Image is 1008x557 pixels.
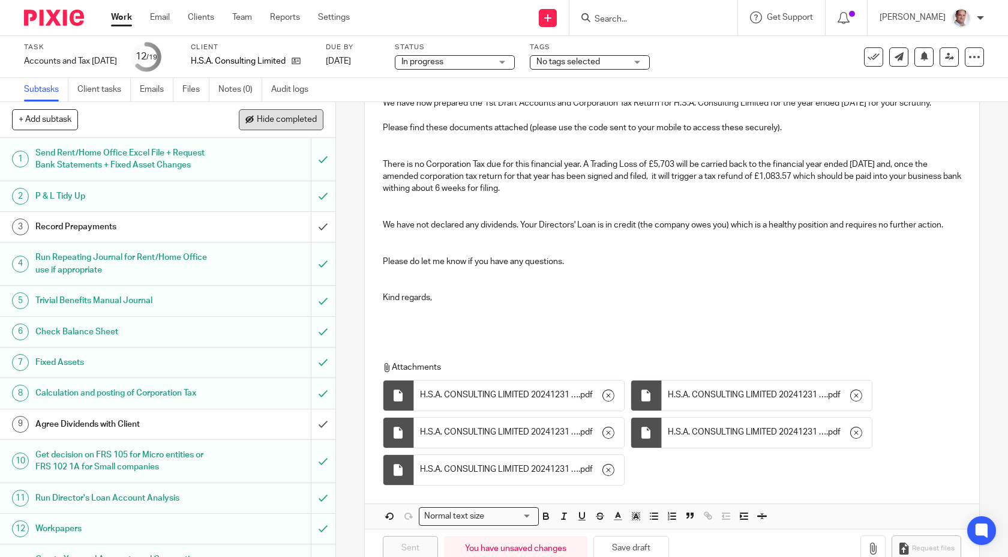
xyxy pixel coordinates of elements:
h1: Record Prepayments [35,218,211,236]
span: No tags selected [536,58,600,66]
span: H.S.A. CONSULTING LIMITED 20241231 Statutory Accounts 1st Draft [DATE] [420,463,578,475]
p: Please do let me know if you have any questions. [383,256,962,268]
a: Files [182,78,209,101]
button: + Add subtask [12,109,78,130]
span: Request files [912,544,955,553]
span: pdf [828,389,841,401]
span: H.S.A. CONSULTING LIMITED 20241231 Corporation Tax Return 1st Draft [DATE] [420,426,578,438]
span: H.S.A. CONSULTING LIMITED 20241231 Filleted Statutory Accounts 1st Draft [DATE] [668,426,826,438]
div: 4 [12,256,29,272]
h1: Run Repeating Journal for Rent/Home Office use if appropriate [35,248,211,279]
div: 2 [12,188,29,205]
div: . [414,381,624,411]
h1: Run Director's Loan Account Analysis [35,489,211,507]
span: Get Support [767,13,813,22]
h1: Calculation and posting of Corporation Tax [35,384,211,402]
input: Search [593,14,701,25]
span: H.S.A. CONSULTING LIMITED 20241231 Computations Summary 1st Draft [DATE] [668,389,826,401]
div: 5 [12,292,29,309]
span: [DATE] [326,57,351,65]
span: pdf [828,426,841,438]
div: 9 [12,416,29,433]
small: /19 [146,54,157,61]
span: In progress [401,58,443,66]
span: Hide completed [257,115,317,125]
div: Search for option [419,507,539,526]
h1: Agree Dividends with Client [35,415,211,433]
div: . [662,381,872,411]
label: Task [24,43,117,52]
img: Pixie [24,10,84,26]
div: 3 [12,218,29,235]
a: Audit logs [271,78,317,101]
label: Client [191,43,311,52]
h1: Fixed Assets [35,354,211,372]
a: Notes (0) [218,78,262,101]
div: Accounts and Tax [DATE] [24,55,117,67]
span: H.S.A. CONSULTING LIMITED 20241231 CT600 1st Draft [DATE] [420,389,578,401]
span: pdf [580,426,593,438]
div: 11 [12,490,29,507]
div: 7 [12,354,29,371]
h1: Workpapers [35,520,211,538]
a: Emails [140,78,173,101]
p: There is no Corporation Tax due for this financial year. A Trading Loss of £5,703 will be carried... [383,158,962,195]
div: . [414,455,624,485]
button: Hide completed [239,109,323,130]
h1: Check Balance Sheet [35,323,211,341]
a: Settings [318,11,350,23]
span: Normal text size [422,510,487,523]
a: Team [232,11,252,23]
a: Work [111,11,132,23]
a: Email [150,11,170,23]
div: 1 [12,151,29,167]
span: pdf [580,389,593,401]
p: Kind regards, [383,292,962,304]
div: Accounts and Tax 31 Dec 2024 [24,55,117,67]
div: 8 [12,385,29,402]
h1: Send Rent/Home Office Excel File + Request Bank Statements + Fixed Asset Changes [35,144,211,175]
p: We have now prepared the 1st Draft Accounts and Corporation Tax Return for H.S.A. Consulting Limi... [383,97,962,109]
label: Status [395,43,515,52]
p: We have not declared any dividends. Your Directors' Loan is in credit (the company owes you) whic... [383,219,962,231]
label: Tags [530,43,650,52]
a: Subtasks [24,78,68,101]
label: Due by [326,43,380,52]
h1: Trivial Benefits Manual Journal [35,292,211,310]
div: 6 [12,324,29,340]
div: 12 [136,50,157,64]
a: Client tasks [77,78,131,101]
input: Search for option [488,510,532,523]
div: . [414,418,624,448]
h1: Get decision on FRS 105 for Micro entities or FRS 102 1A for Small companies [35,446,211,477]
h1: P & L Tidy Up [35,187,211,205]
a: Clients [188,11,214,23]
p: Attachments [383,361,946,373]
p: Please find these documents attached (please use the code sent to your mobile to access these sec... [383,122,962,134]
p: H.S.A. Consulting Limited [191,55,286,67]
p: [PERSON_NAME] [880,11,946,23]
img: Munro%20Partners-3202.jpg [952,8,971,28]
span: pdf [580,463,593,475]
div: . [662,418,872,448]
a: Reports [270,11,300,23]
div: 10 [12,453,29,469]
div: 12 [12,520,29,537]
